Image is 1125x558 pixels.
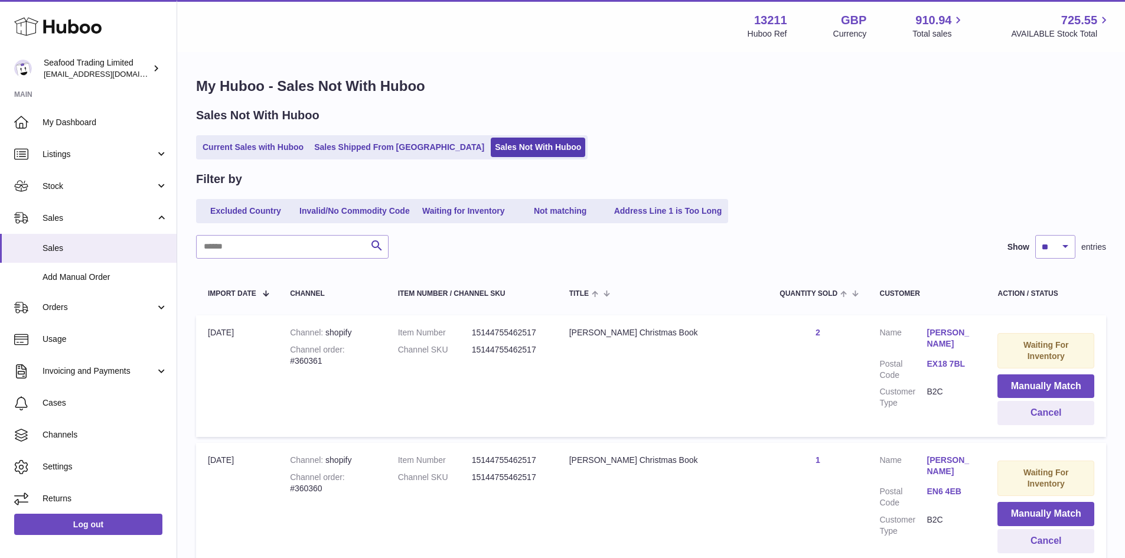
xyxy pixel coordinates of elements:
[208,290,256,298] span: Import date
[816,455,820,465] a: 1
[833,28,867,40] div: Currency
[927,486,974,497] a: EN6 4EB
[43,272,168,283] span: Add Manual Order
[290,290,374,298] div: Channel
[14,514,162,535] a: Log out
[43,366,155,377] span: Invoicing and Payments
[290,328,325,337] strong: Channel
[196,107,319,123] h2: Sales Not With Huboo
[997,374,1094,399] button: Manually Match
[879,486,927,508] dt: Postal Code
[198,138,308,157] a: Current Sales with Huboo
[290,455,374,466] div: shopify
[927,514,974,537] dd: B2C
[43,181,155,192] span: Stock
[879,327,927,353] dt: Name
[472,455,546,466] dd: 15144755462517
[44,69,174,79] span: [EMAIL_ADDRESS][DOMAIN_NAME]
[754,12,787,28] strong: 13211
[290,455,325,465] strong: Channel
[1061,12,1097,28] span: 725.55
[310,138,488,157] a: Sales Shipped From [GEOGRAPHIC_DATA]
[398,327,472,338] dt: Item Number
[780,290,837,298] span: Quantity Sold
[43,117,168,128] span: My Dashboard
[43,429,168,440] span: Channels
[1011,12,1111,40] a: 725.55 AVAILABLE Stock Total
[398,472,472,483] dt: Channel SKU
[290,344,374,367] div: #360361
[398,455,472,466] dt: Item Number
[912,12,965,40] a: 910.94 Total sales
[43,243,168,254] span: Sales
[1081,242,1106,253] span: entries
[879,455,927,480] dt: Name
[14,60,32,77] img: online@rickstein.com
[927,386,974,409] dd: B2C
[472,344,546,355] dd: 15144755462517
[748,28,787,40] div: Huboo Ref
[43,334,168,345] span: Usage
[610,201,726,221] a: Address Line 1 is Too Long
[196,315,278,437] td: [DATE]
[879,290,974,298] div: Customer
[472,327,546,338] dd: 15144755462517
[196,171,242,187] h2: Filter by
[43,461,168,472] span: Settings
[43,213,155,224] span: Sales
[44,57,150,80] div: Seafood Trading Limited
[569,290,589,298] span: Title
[43,302,155,313] span: Orders
[295,201,414,221] a: Invalid/No Commodity Code
[841,12,866,28] strong: GBP
[997,401,1094,425] button: Cancel
[398,344,472,355] dt: Channel SKU
[43,493,168,504] span: Returns
[997,290,1094,298] div: Action / Status
[290,345,345,354] strong: Channel order
[1023,468,1068,488] strong: Waiting For Inventory
[43,397,168,409] span: Cases
[912,28,965,40] span: Total sales
[513,201,608,221] a: Not matching
[915,12,951,28] span: 910.94
[290,472,345,482] strong: Channel order
[927,358,974,370] a: EX18 7BL
[879,358,927,381] dt: Postal Code
[198,201,293,221] a: Excluded Country
[879,386,927,409] dt: Customer Type
[816,328,820,337] a: 2
[416,201,511,221] a: Waiting for Inventory
[879,514,927,537] dt: Customer Type
[290,327,374,338] div: shopify
[472,472,546,483] dd: 15144755462517
[1023,340,1068,361] strong: Waiting For Inventory
[569,327,756,338] div: [PERSON_NAME] Christmas Book
[1011,28,1111,40] span: AVAILABLE Stock Total
[1007,242,1029,253] label: Show
[43,149,155,160] span: Listings
[997,502,1094,526] button: Manually Match
[927,455,974,477] a: [PERSON_NAME]
[927,327,974,350] a: [PERSON_NAME]
[290,472,374,494] div: #360360
[569,455,756,466] div: [PERSON_NAME] Christmas Book
[196,77,1106,96] h1: My Huboo - Sales Not With Huboo
[398,290,546,298] div: Item Number / Channel SKU
[997,529,1094,553] button: Cancel
[491,138,585,157] a: Sales Not With Huboo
